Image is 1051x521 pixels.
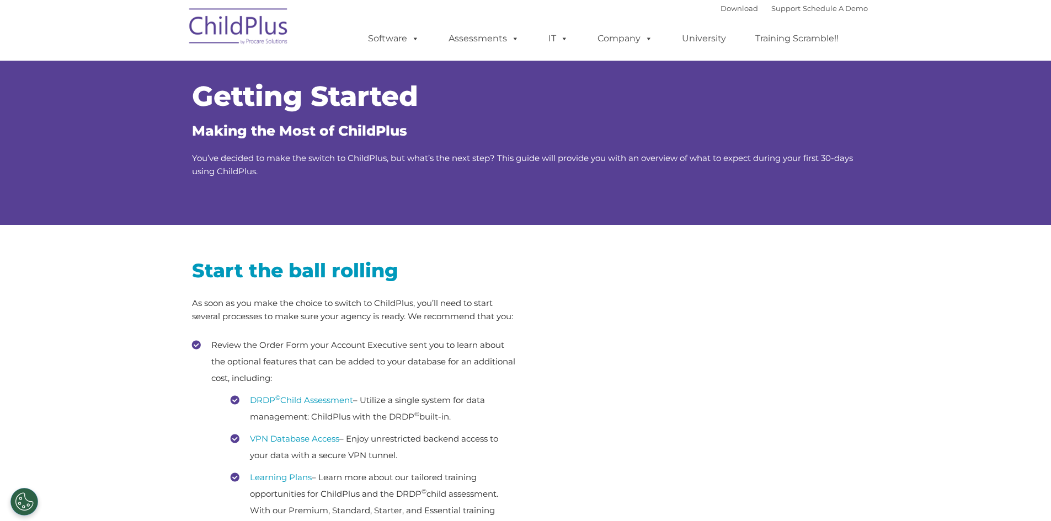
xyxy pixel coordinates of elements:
sup: © [275,394,280,401]
a: Assessments [438,28,530,50]
sup: © [414,410,419,418]
a: VPN Database Access [250,433,339,444]
a: Company [586,28,664,50]
sup: © [422,487,426,495]
h2: Start the ball rolling [192,258,518,283]
span: You’ve decided to make the switch to ChildPlus, but what’s the next step? This guide will provide... [192,153,853,176]
font: | [721,4,868,13]
button: Cookies Settings [10,488,38,515]
li: – Enjoy unrestricted backend access to your data with a secure VPN tunnel. [231,431,518,464]
a: Training Scramble!! [744,28,850,50]
a: DRDP©Child Assessment [250,395,353,405]
p: As soon as you make the choice to switch to ChildPlus, you’ll need to start several processes to ... [192,297,518,323]
span: Getting Started [192,79,418,113]
span: Making the Most of ChildPlus [192,122,407,139]
a: Support [771,4,801,13]
a: Schedule A Demo [803,4,868,13]
a: IT [537,28,579,50]
a: Software [357,28,430,50]
a: University [671,28,737,50]
a: Download [721,4,758,13]
img: ChildPlus by Procare Solutions [184,1,294,56]
a: Learning Plans [250,472,312,482]
li: – Utilize a single system for data management: ChildPlus with the DRDP built-in. [231,392,518,425]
